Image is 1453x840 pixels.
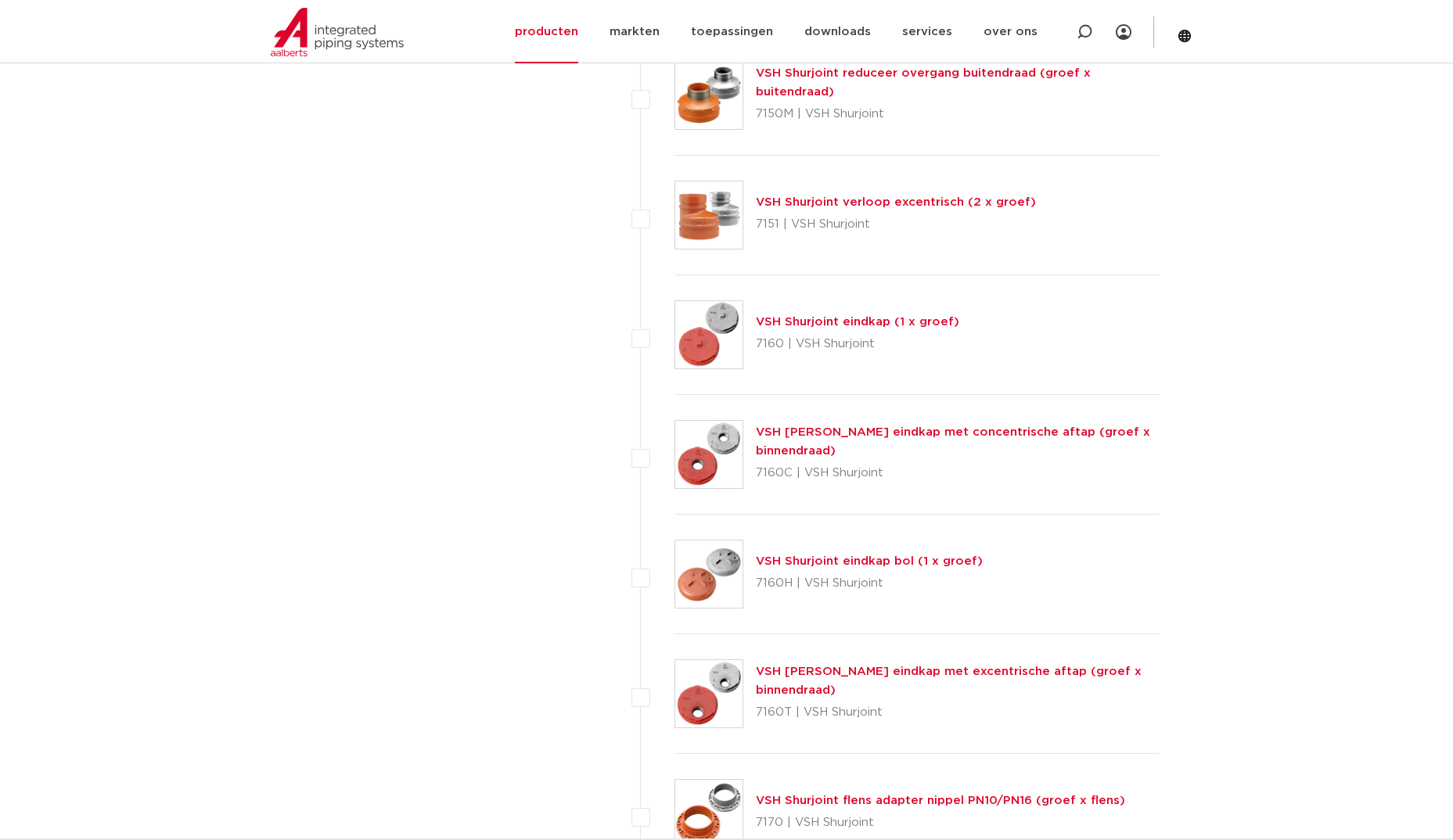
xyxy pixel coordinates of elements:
[756,212,1036,237] p: 7151 | VSH Shurjoint
[756,316,959,328] a: VSH Shurjoint eindkap (1 x groef)
[675,660,743,727] img: Thumbnail for VSH Shurjoint eindkap met excentrische aftap (groef x binnendraad)
[756,810,1125,835] p: 7170 | VSH Shurjoint
[756,461,1160,486] p: 7160C | VSH Shurjoint
[756,67,1091,98] a: VSH Shurjoint reduceer overgang buitendraad (groef x buitendraad)
[675,301,743,368] img: Thumbnail for VSH Shurjoint eindkap (1 x groef)
[675,421,743,488] img: Thumbnail for VSH Shurjoint eindkap met concentrische aftap (groef x binnendraad)
[756,795,1125,806] a: VSH Shurjoint flens adapter nippel PN10/PN16 (groef x flens)
[756,426,1150,457] a: VSH [PERSON_NAME] eindkap met concentrische aftap (groef x binnendraad)
[675,540,743,608] img: Thumbnail for VSH Shurjoint eindkap bol (1 x groef)
[675,181,743,249] img: Thumbnail for VSH Shurjoint verloop excentrisch (2 x groef)
[756,102,1160,127] p: 7150M | VSH Shurjoint
[756,196,1036,208] a: VSH Shurjoint verloop excentrisch (2 x groef)
[756,700,1160,725] p: 7160T | VSH Shurjoint
[756,332,959,357] p: 7160 | VSH Shurjoint
[756,571,983,596] p: 7160H | VSH Shurjoint
[675,62,743,129] img: Thumbnail for VSH Shurjoint reduceer overgang buitendraad (groef x buitendraad)
[756,555,983,567] a: VSH Shurjoint eindkap bol (1 x groef)
[756,666,1142,696] a: VSH [PERSON_NAME] eindkap met excentrische aftap (groef x binnendraad)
